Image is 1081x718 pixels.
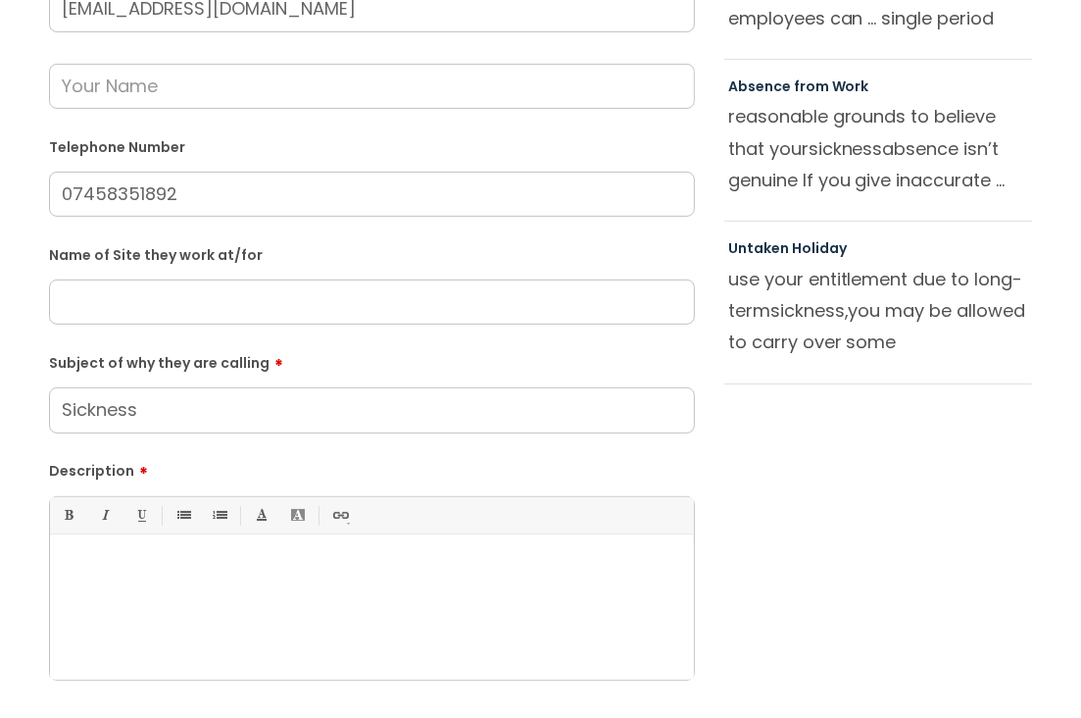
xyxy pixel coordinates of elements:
p: use your entitlement due to long-term you may be allowed to carry over some [728,264,1028,358]
a: Italic (Ctrl-I) [92,503,117,528]
span: sickness [809,136,883,161]
a: Font Color [249,503,273,528]
span: sickness, [770,298,849,323]
a: Link [327,503,352,528]
label: Telephone Number [49,135,695,156]
label: Description [49,456,695,480]
p: reasonable grounds to believe that your absence isn’t genuine If you give inaccurate ... or misle... [728,101,1028,195]
label: Subject of why they are calling [49,348,695,372]
a: Back Color [285,503,310,528]
a: 1. Ordered List (Ctrl-Shift-8) [207,503,231,528]
input: Your Name [49,64,695,109]
a: Bold (Ctrl-B) [56,503,80,528]
a: Underline(Ctrl-U) [128,503,153,528]
a: • Unordered List (Ctrl-Shift-7) [171,503,195,528]
label: Name of Site they work at/for [49,243,695,264]
a: Untaken Holiday [728,238,847,258]
a: Absence from Work [728,77,869,96]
